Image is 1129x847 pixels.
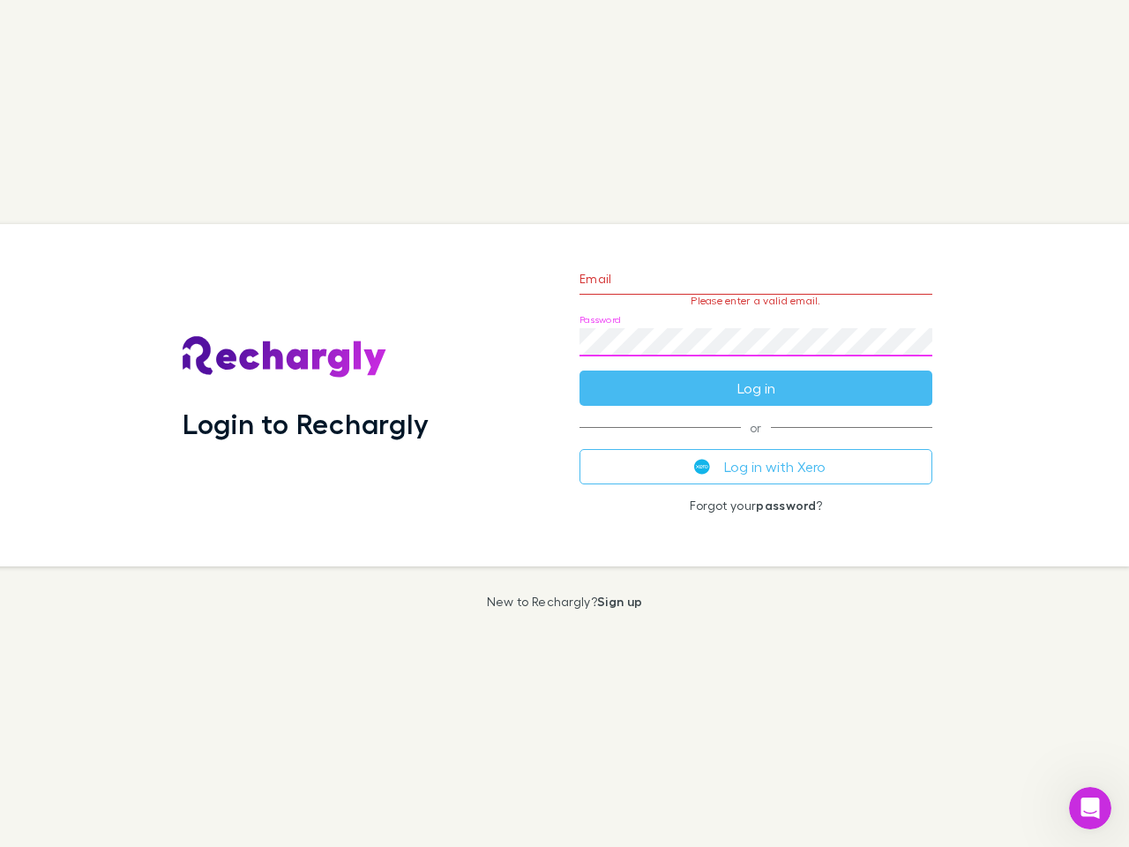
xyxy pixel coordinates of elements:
[579,498,932,513] p: Forgot your ?
[183,336,387,379] img: Rechargly's Logo
[487,595,643,609] p: New to Rechargly?
[756,498,816,513] a: password
[694,459,710,475] img: Xero's logo
[579,427,932,428] span: or
[579,313,621,326] label: Password
[579,371,932,406] button: Log in
[579,295,932,307] p: Please enter a valid email.
[597,594,642,609] a: Sign up
[1069,787,1111,829] iframe: Intercom live chat
[579,449,932,484] button: Log in with Xero
[183,407,429,440] h1: Login to Rechargly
